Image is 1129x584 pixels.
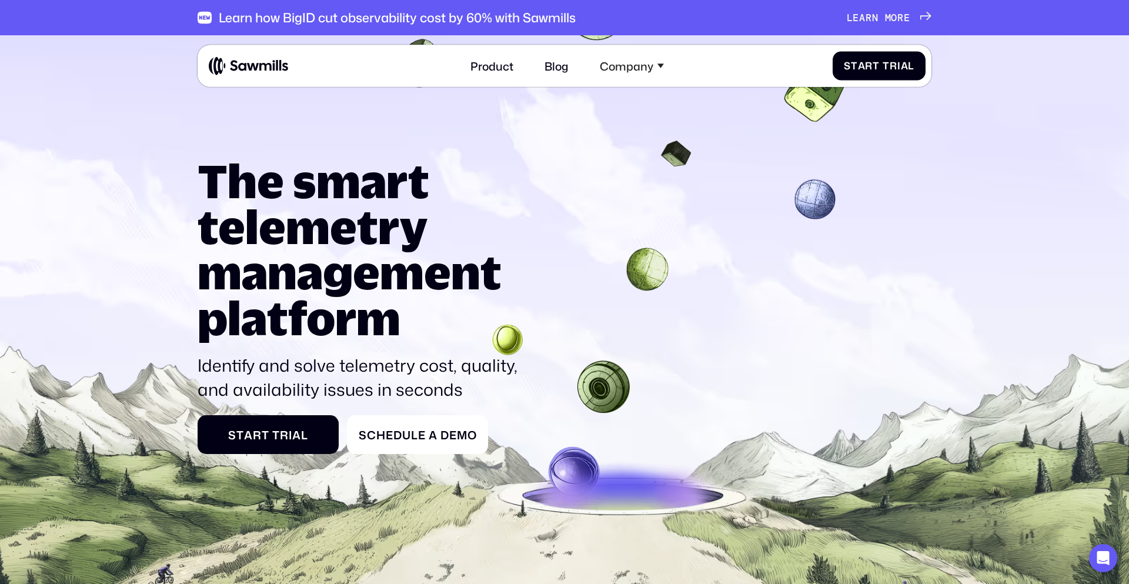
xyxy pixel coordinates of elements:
[536,51,577,81] a: Blog
[897,12,904,24] span: r
[858,60,866,72] span: a
[272,428,280,442] span: T
[198,415,339,454] a: StartTrial
[872,12,879,24] span: n
[591,51,672,81] div: Company
[393,428,402,442] span: d
[280,428,289,442] span: r
[883,60,890,72] span: T
[462,51,522,81] a: Product
[457,428,467,442] span: m
[367,428,376,442] span: c
[904,12,910,24] span: e
[244,428,253,442] span: a
[411,428,418,442] span: l
[347,415,488,454] a: ScheduleaDemo
[289,428,292,442] span: i
[847,12,853,24] span: L
[376,428,386,442] span: h
[228,428,236,442] span: S
[908,60,914,72] span: l
[219,10,576,25] div: Learn how BigID cut observability cost by 60% with Sawmills
[890,60,897,72] span: r
[600,59,653,72] div: Company
[449,428,457,442] span: e
[301,428,308,442] span: l
[386,428,393,442] span: e
[866,12,872,24] span: r
[292,428,301,442] span: a
[897,60,901,72] span: i
[833,51,926,80] a: StartTrial
[853,12,859,24] span: e
[891,12,897,24] span: o
[885,12,891,24] span: m
[844,60,851,72] span: S
[859,12,866,24] span: a
[198,353,525,401] p: Identify and solve telemetry cost, quality, and availability issues in seconds
[418,428,426,442] span: e
[198,158,525,341] h1: The smart telemetry management platform
[1089,544,1117,572] div: Open Intercom Messenger
[873,60,880,72] span: t
[901,60,908,72] span: a
[253,428,262,442] span: r
[865,60,873,72] span: r
[262,428,269,442] span: t
[847,12,931,24] a: Learnmore
[359,428,367,442] span: S
[851,60,858,72] span: t
[402,428,411,442] span: u
[467,428,477,442] span: o
[429,428,437,442] span: a
[236,428,244,442] span: t
[440,428,449,442] span: D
